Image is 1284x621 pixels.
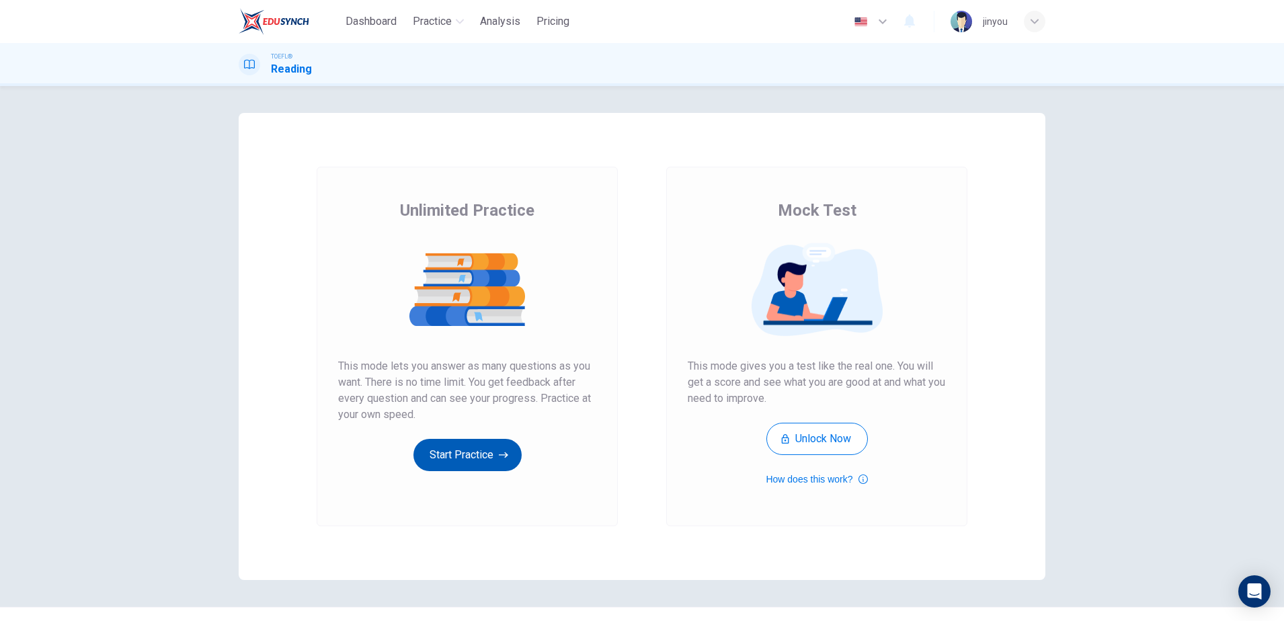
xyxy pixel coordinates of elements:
img: en [852,17,869,27]
img: EduSynch logo [239,8,309,35]
button: How does this work? [766,471,867,487]
button: Start Practice [413,439,522,471]
div: jinyou [983,13,1008,30]
span: This mode gives you a test like the real one. You will get a score and see what you are good at a... [688,358,946,407]
img: Profile picture [951,11,972,32]
button: Dashboard [340,9,402,34]
span: Analysis [480,13,520,30]
span: Unlimited Practice [400,200,534,221]
span: Mock Test [778,200,856,221]
h1: Reading [271,61,312,77]
button: Analysis [475,9,526,34]
span: Practice [413,13,452,30]
button: Pricing [531,9,575,34]
button: Practice [407,9,469,34]
button: Unlock Now [766,423,868,455]
span: Dashboard [346,13,397,30]
span: Pricing [536,13,569,30]
span: TOEFL® [271,52,292,61]
span: This mode lets you answer as many questions as you want. There is no time limit. You get feedback... [338,358,596,423]
div: Open Intercom Messenger [1238,575,1271,608]
a: EduSynch logo [239,8,340,35]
